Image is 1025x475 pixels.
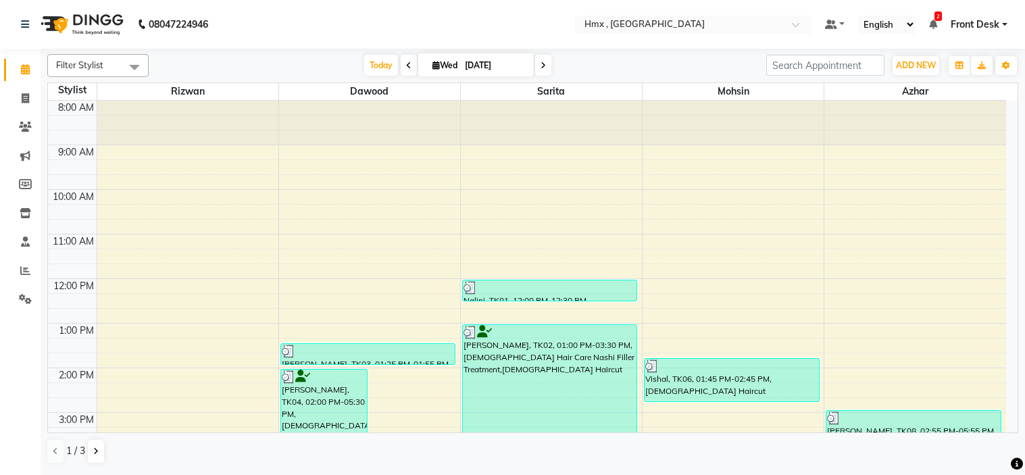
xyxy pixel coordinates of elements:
span: Rizwan [97,83,278,100]
a: 2 [929,18,937,30]
span: Dawood [279,83,460,100]
button: ADD NEW [893,56,939,75]
span: Wed [429,60,461,70]
div: Stylist [48,83,97,97]
div: 9:00 AM [55,145,97,159]
b: 08047224946 [149,5,208,43]
div: Vishal, TK06, 01:45 PM-02:45 PM, [DEMOGRAPHIC_DATA] Haircut [645,359,818,401]
input: 2025-09-03 [461,55,528,76]
div: 2:00 PM [56,368,97,382]
div: 12:00 PM [51,279,97,293]
span: 1 / 3 [66,444,85,458]
div: Nalini, TK01, 12:00 PM-12:30 PM, [DEMOGRAPHIC_DATA] Fringe Cut [463,280,636,301]
span: 2 [934,11,942,21]
span: Filter Stylist [56,59,103,70]
span: Sarita [461,83,642,100]
span: Front Desk [951,18,999,32]
div: [PERSON_NAME], TK02, 01:00 PM-03:30 PM, [DEMOGRAPHIC_DATA] Hair Care Nashi Filler Treatment,[DEMO... [463,325,636,435]
div: 11:00 AM [50,234,97,249]
span: Mohsin [643,83,824,100]
div: 3:00 PM [56,413,97,427]
div: 1:00 PM [56,324,97,338]
span: ADD NEW [896,60,936,70]
div: [PERSON_NAME], TK03, 01:25 PM-01:55 PM, [DEMOGRAPHIC_DATA] [PERSON_NAME] Edging [281,344,455,364]
img: logo [34,5,127,43]
div: 8:00 AM [55,101,97,115]
span: Today [364,55,398,76]
span: Azhar [824,83,1006,100]
input: Search Appointment [766,55,884,76]
div: 10:00 AM [50,190,97,204]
